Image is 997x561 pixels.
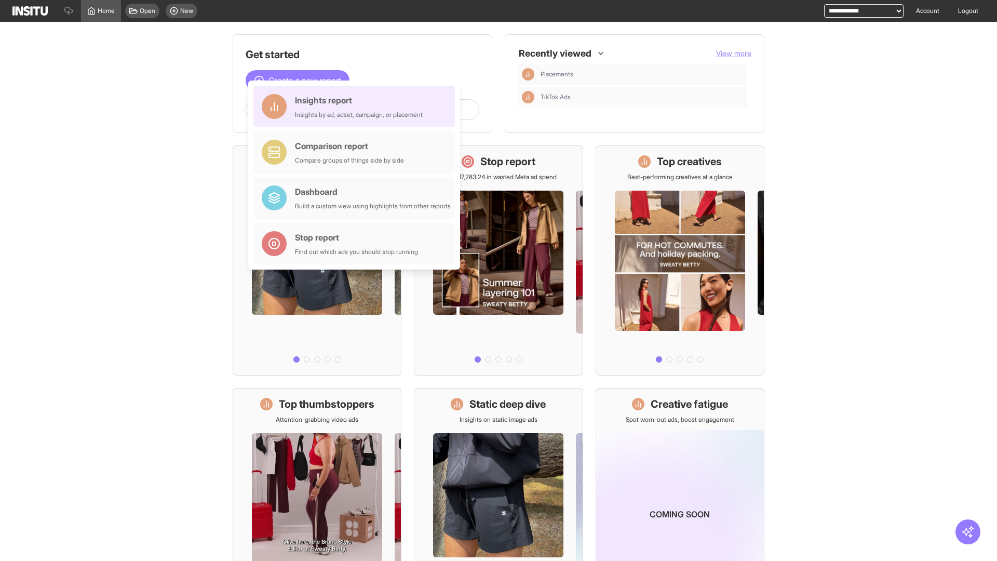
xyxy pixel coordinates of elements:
[522,91,534,103] div: Insights
[246,47,479,62] h1: Get started
[295,94,423,106] div: Insights report
[541,70,573,78] span: Placements
[295,185,451,198] div: Dashboard
[541,93,743,101] span: TikTok Ads
[295,140,404,152] div: Comparison report
[246,70,349,91] button: Create a new report
[295,202,451,210] div: Build a custom view using highlights from other reports
[716,49,751,58] span: View more
[460,416,537,424] p: Insights on static image ads
[140,7,155,15] span: Open
[233,145,401,376] a: What's live nowSee all active ads instantly
[414,145,583,376] a: Stop reportSave £17,283.24 in wasted Meta ad spend
[12,6,48,16] img: Logo
[98,7,115,15] span: Home
[541,93,571,101] span: TikTok Ads
[716,48,751,59] button: View more
[295,248,418,256] div: Find out which ads you should stop running
[541,70,743,78] span: Placements
[295,231,418,244] div: Stop report
[480,154,535,169] h1: Stop report
[596,145,764,376] a: Top creativesBest-performing creatives at a glance
[469,397,546,411] h1: Static deep dive
[295,156,404,165] div: Compare groups of things side by side
[522,68,534,81] div: Insights
[268,74,341,87] span: Create a new report
[279,397,374,411] h1: Top thumbstoppers
[627,173,733,181] p: Best-performing creatives at a glance
[180,7,193,15] span: New
[440,173,557,181] p: Save £17,283.24 in wasted Meta ad spend
[657,154,722,169] h1: Top creatives
[295,111,423,119] div: Insights by ad, adset, campaign, or placement
[276,416,358,424] p: Attention-grabbing video ads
